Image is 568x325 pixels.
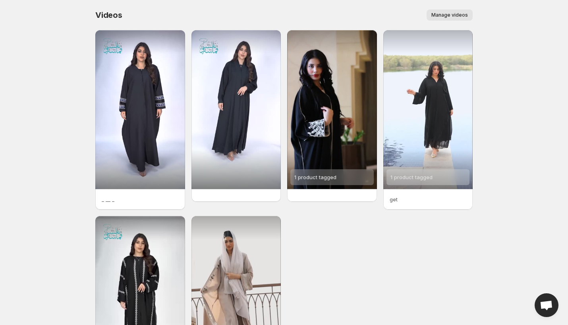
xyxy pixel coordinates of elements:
[535,293,558,317] a: Open chat
[390,174,433,180] span: 1 product tagged
[390,195,467,203] p: get
[294,174,336,180] span: 1 product tagged
[427,10,473,21] button: Manage videos
[95,10,122,20] span: Videos
[431,12,468,18] span: Manage videos
[102,195,179,203] p: _ __ _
